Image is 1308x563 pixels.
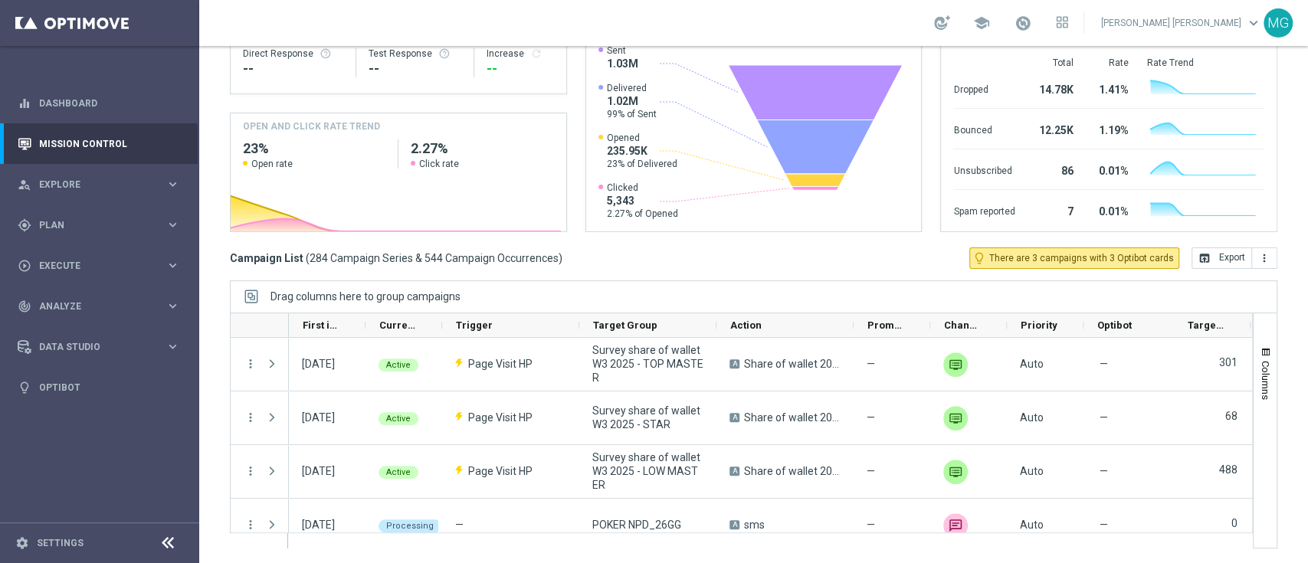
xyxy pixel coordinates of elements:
[379,357,418,372] colored-tag: Active
[231,391,289,445] div: Press SPACE to select this row.
[1091,57,1128,69] div: Rate
[379,464,418,479] colored-tag: Active
[593,319,657,331] span: Target Group
[39,83,180,123] a: Dashboard
[468,464,533,478] span: Page Visit HP
[1100,464,1108,478] span: —
[306,251,310,265] span: (
[1020,411,1044,424] span: Auto
[1100,411,1108,424] span: —
[1219,463,1238,476] label: 488
[943,352,968,377] img: Webpage Pop-up
[18,259,166,273] div: Execute
[943,513,968,538] div: Skebby SMS
[729,520,739,529] span: A
[607,57,638,70] span: 1.03M
[166,258,180,273] i: keyboard_arrow_right
[744,357,841,371] span: Share of wallet 2025 W3
[953,198,1015,222] div: Spam reported
[18,367,180,408] div: Optibot
[592,450,703,492] span: Survey share of wallet W3 2025 - LOW MASTER
[944,319,981,331] span: Channel
[1192,247,1252,269] button: open_in_browser Export
[953,76,1015,100] div: Dropped
[17,381,181,394] button: lightbulb Optibot
[607,144,677,158] span: 235.95K
[18,381,31,394] i: lightbulb
[251,158,293,170] span: Open rate
[17,138,181,150] div: Mission Control
[244,357,257,371] button: more_vert
[953,157,1015,182] div: Unsubscribed
[969,247,1179,269] button: lightbulb_outline There are 3 campaigns with 3 Optibot cards
[15,536,29,550] i: settings
[18,178,166,191] div: Explore
[302,357,335,371] div: 15 Sep 2025, Monday
[386,467,411,477] span: Active
[1231,516,1238,530] label: 0
[867,357,875,371] span: —
[310,251,559,265] span: 284 Campaign Series & 544 Campaign Occurrences
[530,47,543,60] i: refresh
[1146,57,1264,69] div: Rate Trend
[419,158,459,170] span: Click rate
[18,123,180,164] div: Mission Control
[17,341,181,353] button: Data Studio keyboard_arrow_right
[18,300,31,313] i: track_changes
[39,221,166,230] span: Plan
[231,445,289,499] div: Press SPACE to select this row.
[411,139,553,158] h2: 2.27%
[244,518,257,532] i: more_vert
[607,44,638,57] span: Sent
[302,411,335,424] div: 15 Sep 2025, Monday
[456,319,493,331] span: Trigger
[1021,319,1057,331] span: Priority
[166,177,180,191] i: keyboard_arrow_right
[1100,11,1264,34] a: [PERSON_NAME] [PERSON_NAME]keyboard_arrow_down
[1033,57,1073,69] div: Total
[18,340,166,354] div: Data Studio
[230,251,562,265] h3: Campaign List
[243,60,343,78] div: --
[487,47,554,60] div: Increase
[973,15,990,31] span: school
[1033,76,1073,100] div: 14.78K
[18,178,31,191] i: person_search
[18,83,180,123] div: Dashboard
[244,464,257,478] i: more_vert
[943,460,968,484] img: Webpage Pop-up
[1033,157,1073,182] div: 86
[1033,198,1073,222] div: 7
[943,406,968,430] img: Webpage Pop-up
[17,219,181,231] button: gps_fixed Plan keyboard_arrow_right
[607,194,678,208] span: 5,343
[270,290,461,303] span: Drag columns here to group campaigns
[17,300,181,313] button: track_changes Analyze keyboard_arrow_right
[1020,358,1044,370] span: Auto
[244,411,257,424] button: more_vert
[1100,518,1108,532] span: —
[386,414,411,424] span: Active
[17,178,181,191] button: person_search Explore keyboard_arrow_right
[243,47,343,60] div: Direct Response
[1258,252,1270,264] i: more_vert
[607,208,678,220] span: 2.27% of Opened
[989,251,1174,265] span: There are 3 campaigns with 3 Optibot cards
[744,518,765,532] span: sms
[592,404,703,431] span: Survey share of wallet W3 2025 - STAR
[18,218,31,232] i: gps_fixed
[1219,355,1238,369] label: 301
[17,97,181,110] button: equalizer Dashboard
[166,339,180,354] i: keyboard_arrow_right
[39,342,166,352] span: Data Studio
[369,47,462,60] div: Test Response
[1245,15,1262,31] span: keyboard_arrow_down
[1091,157,1128,182] div: 0.01%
